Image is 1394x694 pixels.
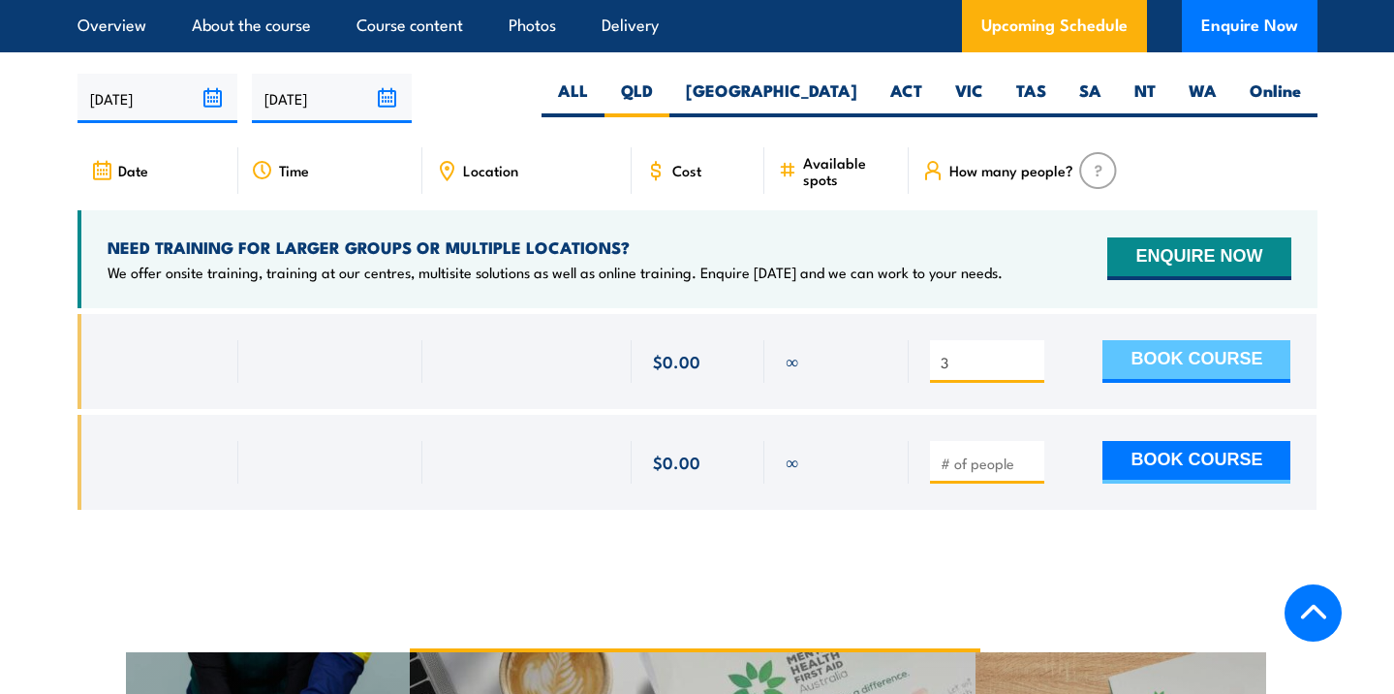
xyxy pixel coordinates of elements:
label: ACT [874,79,939,117]
span: Location [463,162,518,178]
label: QLD [604,79,669,117]
button: ENQUIRE NOW [1107,237,1290,280]
span: $0.00 [653,451,700,473]
span: Cost [672,162,701,178]
span: Time [279,162,309,178]
span: How many people? [949,162,1073,178]
label: SA [1063,79,1118,117]
button: BOOK COURSE [1102,441,1290,484]
label: WA [1172,79,1233,117]
label: [GEOGRAPHIC_DATA] [669,79,874,117]
label: Online [1233,79,1317,117]
label: ALL [542,79,604,117]
h4: NEED TRAINING FOR LARGER GROUPS OR MULTIPLE LOCATIONS? [108,237,1003,258]
label: TAS [1000,79,1063,117]
label: NT [1118,79,1172,117]
input: # of people [941,454,1038,473]
span: ∞ [786,451,798,473]
span: Date [118,162,148,178]
button: BOOK COURSE [1102,340,1290,383]
span: Available spots [803,154,895,187]
p: We offer onsite training, training at our centres, multisite solutions as well as online training... [108,263,1003,282]
input: # of people [941,353,1038,372]
input: To date [252,74,412,123]
span: ∞ [786,350,798,372]
span: $0.00 [653,350,700,372]
input: From date [77,74,237,123]
label: VIC [939,79,1000,117]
